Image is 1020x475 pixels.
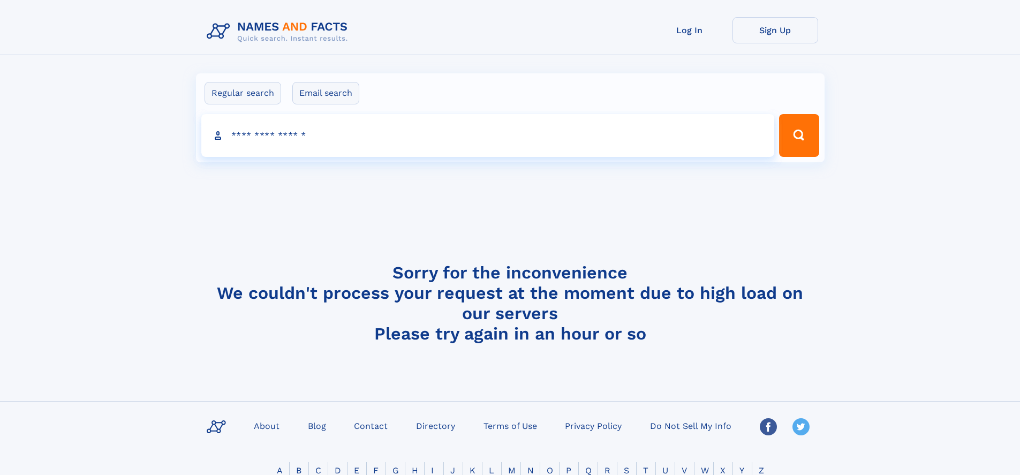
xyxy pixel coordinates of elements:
label: Regular search [205,82,281,104]
a: Terms of Use [479,418,541,433]
h4: Sorry for the inconvenience We couldn't process your request at the moment due to high load on ou... [202,262,818,344]
a: Directory [412,418,459,433]
a: Blog [304,418,330,433]
img: Twitter [792,418,810,435]
a: Log In [647,17,732,43]
img: Facebook [760,418,777,435]
a: Privacy Policy [561,418,626,433]
input: search input [201,114,775,157]
button: Search Button [779,114,819,157]
img: Logo Names and Facts [202,17,357,46]
label: Email search [292,82,359,104]
a: Do Not Sell My Info [646,418,736,433]
a: About [250,418,284,433]
a: Contact [350,418,392,433]
a: Sign Up [732,17,818,43]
